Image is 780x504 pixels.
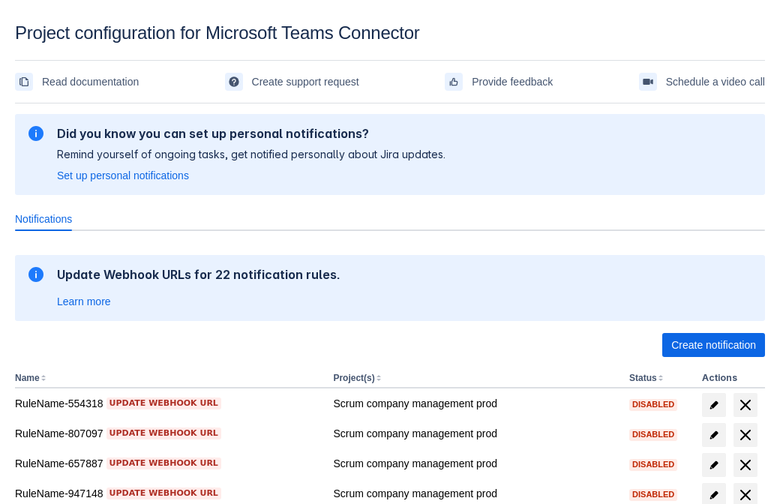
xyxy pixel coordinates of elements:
[736,426,754,444] span: delete
[57,147,445,162] p: Remind yourself of ongoing tasks, get notified personally about Jira updates.
[639,70,765,94] a: Schedule a video call
[629,460,677,469] span: Disabled
[57,267,340,282] h2: Update Webhook URLs for 22 notification rules.
[27,124,45,142] span: information
[109,397,218,409] span: Update webhook URL
[15,456,321,471] div: RuleName-657887
[109,427,218,439] span: Update webhook URL
[333,486,617,501] div: Scrum company management prod
[228,76,240,88] span: support
[708,399,720,411] span: edit
[671,333,756,357] span: Create notification
[57,168,189,183] a: Set up personal notifications
[666,70,765,94] span: Schedule a video call
[736,456,754,474] span: delete
[629,400,677,409] span: Disabled
[57,294,111,309] a: Learn more
[642,76,654,88] span: videoCall
[472,70,553,94] span: Provide feedback
[736,486,754,504] span: delete
[708,429,720,441] span: edit
[736,396,754,414] span: delete
[109,457,218,469] span: Update webhook URL
[445,70,553,94] a: Provide feedback
[15,70,139,94] a: Read documentation
[15,426,321,441] div: RuleName-807097
[27,265,45,283] span: information
[708,489,720,501] span: edit
[109,487,218,499] span: Update webhook URL
[448,76,460,88] span: feedback
[629,430,677,439] span: Disabled
[696,369,765,388] th: Actions
[15,396,321,411] div: RuleName-554318
[18,76,30,88] span: documentation
[57,126,445,141] h2: Did you know you can set up personal notifications?
[252,70,359,94] span: Create support request
[629,373,657,383] button: Status
[333,373,374,383] button: Project(s)
[15,373,40,383] button: Name
[629,490,677,499] span: Disabled
[333,456,617,471] div: Scrum company management prod
[42,70,139,94] span: Read documentation
[708,459,720,471] span: edit
[15,22,765,43] div: Project configuration for Microsoft Teams Connector
[333,396,617,411] div: Scrum company management prod
[15,211,72,226] span: Notifications
[225,70,359,94] a: Create support request
[333,426,617,441] div: Scrum company management prod
[662,333,765,357] button: Create notification
[15,486,321,501] div: RuleName-947148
